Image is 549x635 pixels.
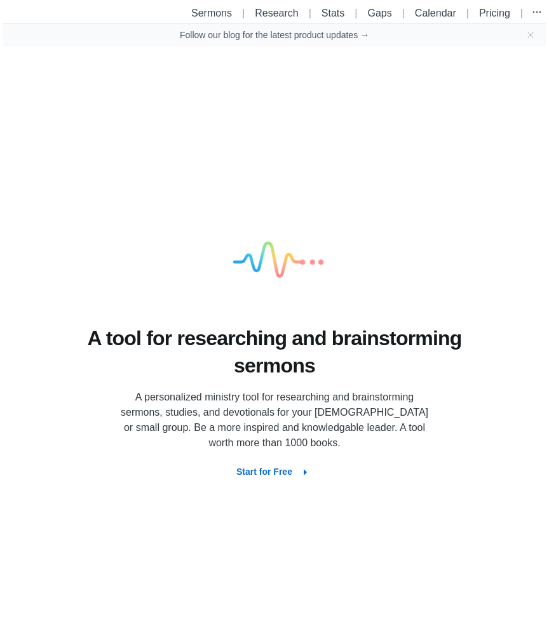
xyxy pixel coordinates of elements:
[461,6,474,21] li: |
[515,6,528,21] li: |
[211,198,338,325] img: logo
[191,8,232,18] a: Sermons
[237,6,250,21] li: |
[367,8,391,18] a: Gaps
[479,8,510,18] a: Pricing
[525,30,536,40] button: Close banner
[255,8,298,18] a: Research
[304,6,316,21] li: |
[180,29,369,41] a: Follow our blog for the latest product updates →
[415,8,456,18] a: Calendar
[226,466,323,477] a: Start for Free
[322,8,344,18] a: Stats
[397,6,410,21] li: |
[226,461,323,484] button: Start for Free
[349,6,362,21] li: |
[116,390,433,451] p: A personalized ministry tool for researching and brainstorming sermons, studies, and devotionals ...
[51,325,498,379] h1: A tool for researching and brainstorming sermons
